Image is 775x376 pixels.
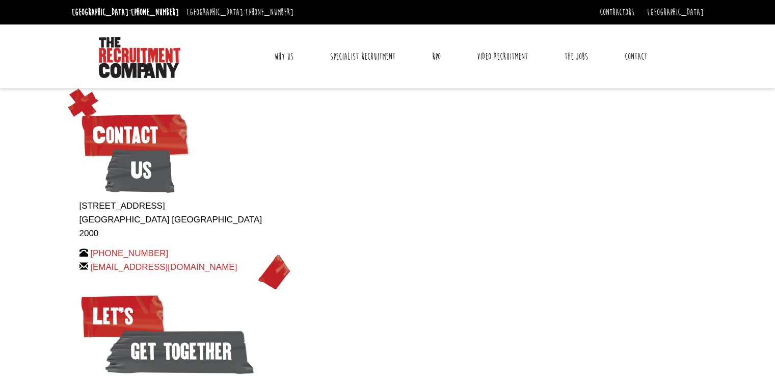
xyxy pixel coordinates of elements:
[617,44,655,69] a: Contact
[600,7,634,18] a: Contractors
[323,44,403,69] a: Specialist Recruitment
[69,4,181,20] li: [GEOGRAPHIC_DATA]:
[557,44,596,69] a: The Jobs
[131,7,179,18] a: [PHONE_NUMBER]
[79,291,166,342] span: Let’s
[90,262,237,272] a: [EMAIL_ADDRESS][DOMAIN_NAME]
[79,199,275,241] p: [STREET_ADDRESS] [GEOGRAPHIC_DATA] [GEOGRAPHIC_DATA] 2000
[469,44,536,69] a: Video Recruitment
[246,7,293,18] a: [PHONE_NUMBER]
[647,7,704,18] a: [GEOGRAPHIC_DATA]
[266,44,301,69] a: Why Us
[99,37,180,78] img: The Recruitment Company
[79,110,190,161] span: Contact
[105,145,175,196] span: Us
[90,248,168,258] a: [PHONE_NUMBER]
[184,4,296,20] li: [GEOGRAPHIC_DATA]:
[424,44,448,69] a: RPO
